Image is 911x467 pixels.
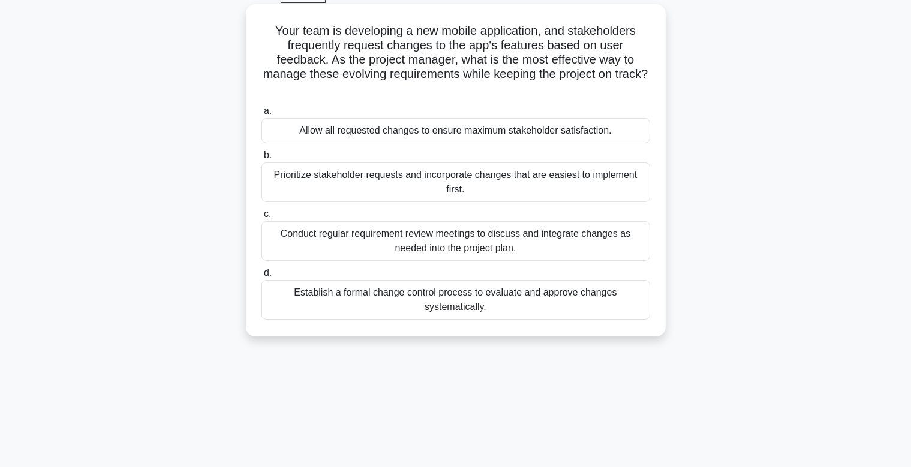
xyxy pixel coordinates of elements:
[261,118,650,143] div: Allow all requested changes to ensure maximum stakeholder satisfaction.
[264,106,272,116] span: a.
[261,221,650,261] div: Conduct regular requirement review meetings to discuss and integrate changes as needed into the p...
[260,23,651,97] h5: Your team is developing a new mobile application, and stakeholders frequently request changes to ...
[261,162,650,202] div: Prioritize stakeholder requests and incorporate changes that are easiest to implement first.
[264,267,272,278] span: d.
[261,280,650,320] div: Establish a formal change control process to evaluate and approve changes systematically.
[264,209,271,219] span: c.
[264,150,272,160] span: b.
